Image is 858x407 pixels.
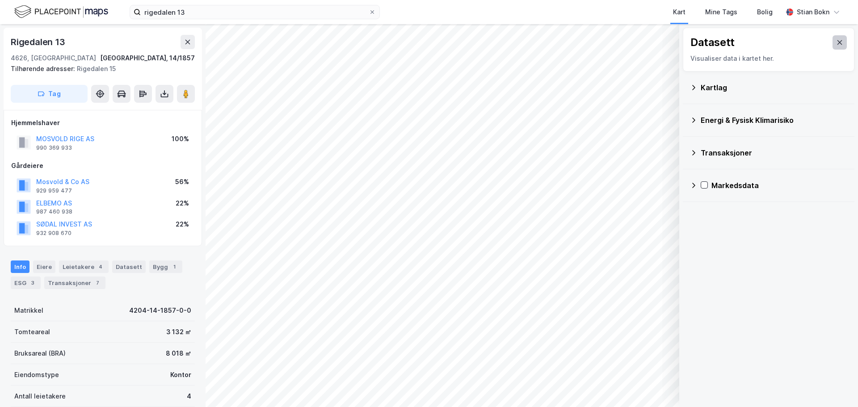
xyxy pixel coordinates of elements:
iframe: Chat Widget [813,364,858,407]
div: Leietakere [59,260,109,273]
div: Rigedalen 15 [11,63,188,74]
div: 7 [93,278,102,287]
div: ESG [11,277,41,289]
div: 8 018 ㎡ [166,348,191,359]
div: Kartlag [701,82,847,93]
div: 990 369 933 [36,144,72,151]
div: Stian Bokn [797,7,829,17]
div: 22% [176,219,189,230]
div: Mine Tags [705,7,737,17]
div: 56% [175,176,189,187]
div: Bygg [149,260,182,273]
button: Tag [11,85,88,103]
div: Datasett [112,260,146,273]
div: Rigedalen 13 [11,35,67,49]
div: Eiere [33,260,55,273]
div: 3 [28,278,37,287]
div: Bolig [757,7,773,17]
img: logo.f888ab2527a4732fd821a326f86c7f29.svg [14,4,108,20]
div: Eiendomstype [14,369,59,380]
div: Kontrollprogram for chat [813,364,858,407]
div: 987 460 938 [36,208,72,215]
div: 4 [187,391,191,402]
div: Tomteareal [14,327,50,337]
div: Markedsdata [711,180,847,191]
div: Bruksareal (BRA) [14,348,66,359]
div: 4 [96,262,105,271]
div: 3 132 ㎡ [166,327,191,337]
div: 932 908 670 [36,230,71,237]
div: Visualiser data i kartet her. [690,53,847,64]
div: 22% [176,198,189,209]
div: 4626, [GEOGRAPHIC_DATA] [11,53,96,63]
div: Datasett [690,35,735,50]
div: [GEOGRAPHIC_DATA], 14/1857 [100,53,195,63]
div: 929 959 477 [36,187,72,194]
div: Gårdeiere [11,160,194,171]
div: Kart [673,7,686,17]
div: Transaksjoner [44,277,105,289]
div: Antall leietakere [14,391,66,402]
div: 4204-14-1857-0-0 [129,305,191,316]
span: Tilhørende adresser: [11,65,77,72]
div: Transaksjoner [701,147,847,158]
div: Matrikkel [14,305,43,316]
div: Hjemmelshaver [11,117,194,128]
div: 100% [172,134,189,144]
div: Energi & Fysisk Klimarisiko [701,115,847,126]
input: Søk på adresse, matrikkel, gårdeiere, leietakere eller personer [141,5,369,19]
div: 1 [170,262,179,271]
div: Info [11,260,29,273]
div: Kontor [170,369,191,380]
